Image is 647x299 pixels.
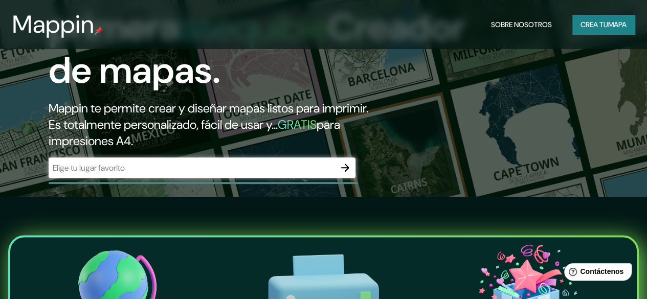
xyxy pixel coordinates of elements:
[49,162,335,174] input: Elige tu lugar favorito
[95,27,103,35] img: pin de mapeo
[49,117,278,132] font: Es totalmente personalizado, fácil de usar y...
[572,15,635,34] button: Crea tumapa
[556,259,636,288] iframe: Lanzador de widgets de ayuda
[49,100,368,116] font: Mappin te permite crear y diseñar mapas listos para imprimir.
[581,20,608,29] font: Crea tu
[278,117,317,132] font: GRATIS
[608,20,627,29] font: mapa
[49,117,340,149] font: para impresiones A4.
[487,15,556,34] button: Sobre nosotros
[12,8,95,40] font: Mappin
[491,20,552,29] font: Sobre nosotros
